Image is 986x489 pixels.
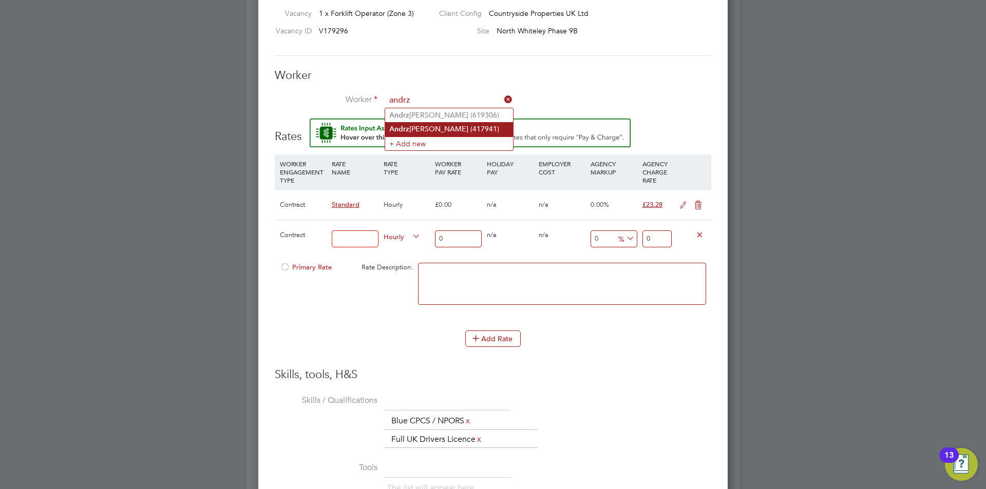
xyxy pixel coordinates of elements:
h3: Skills, tools, H&S [275,367,711,382]
label: Skills / Qualifications [275,395,377,406]
b: Andrz [389,111,409,120]
h3: Worker [275,68,711,83]
span: Contract [280,230,305,239]
span: n/a [487,200,497,209]
span: V179296 [319,26,348,35]
label: Site [431,26,489,35]
span: Countryside Properties UK Ltd [489,9,589,18]
div: RATE TYPE [381,154,433,181]
li: [PERSON_NAME] (619306) [385,108,513,122]
label: Tools [275,462,377,473]
div: WORKER PAY RATE [432,154,484,181]
li: [PERSON_NAME] (417941) [385,122,513,136]
div: WORKER ENGAGEMENT TYPE [277,154,329,189]
a: x [476,433,483,446]
li: Blue CPCS / NPORS [387,414,476,428]
div: Contract [277,190,329,220]
button: Add Rate [465,330,521,347]
li: Full UK Drivers Licence [387,433,487,446]
span: n/a [539,230,548,239]
li: + Add new [385,136,513,150]
span: % [615,232,636,244]
span: n/a [487,230,497,239]
div: EMPLOYER COST [536,154,588,181]
label: Vacancy ID [271,26,312,35]
div: 13 [944,455,954,468]
b: Andrz [389,125,409,133]
span: Rate Description: [362,263,413,271]
span: North Whiteley Phase 9B [497,26,578,35]
input: Search for... [386,93,513,108]
span: Primary Rate [280,263,332,271]
button: Open Resource Center, 13 new notifications [945,448,978,481]
span: Hourly [384,230,421,242]
a: x [464,414,471,427]
span: 1 x Forklift Operator (Zone 3) [319,9,414,18]
button: Rate Assistant [310,119,631,147]
label: Client Config [431,9,482,18]
span: £23.28 [642,200,662,209]
div: HOLIDAY PAY [484,154,536,181]
span: 0.00% [591,200,609,209]
label: Vacancy [271,9,312,18]
div: AGENCY MARKUP [588,154,640,181]
div: £0.00 [432,190,484,220]
div: Hourly [381,190,433,220]
div: AGENCY CHARGE RATE [640,154,674,189]
label: Worker [275,94,377,105]
span: n/a [539,200,548,209]
div: RATE NAME [329,154,381,181]
span: Standard [332,200,359,209]
h3: Rates [275,119,711,144]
